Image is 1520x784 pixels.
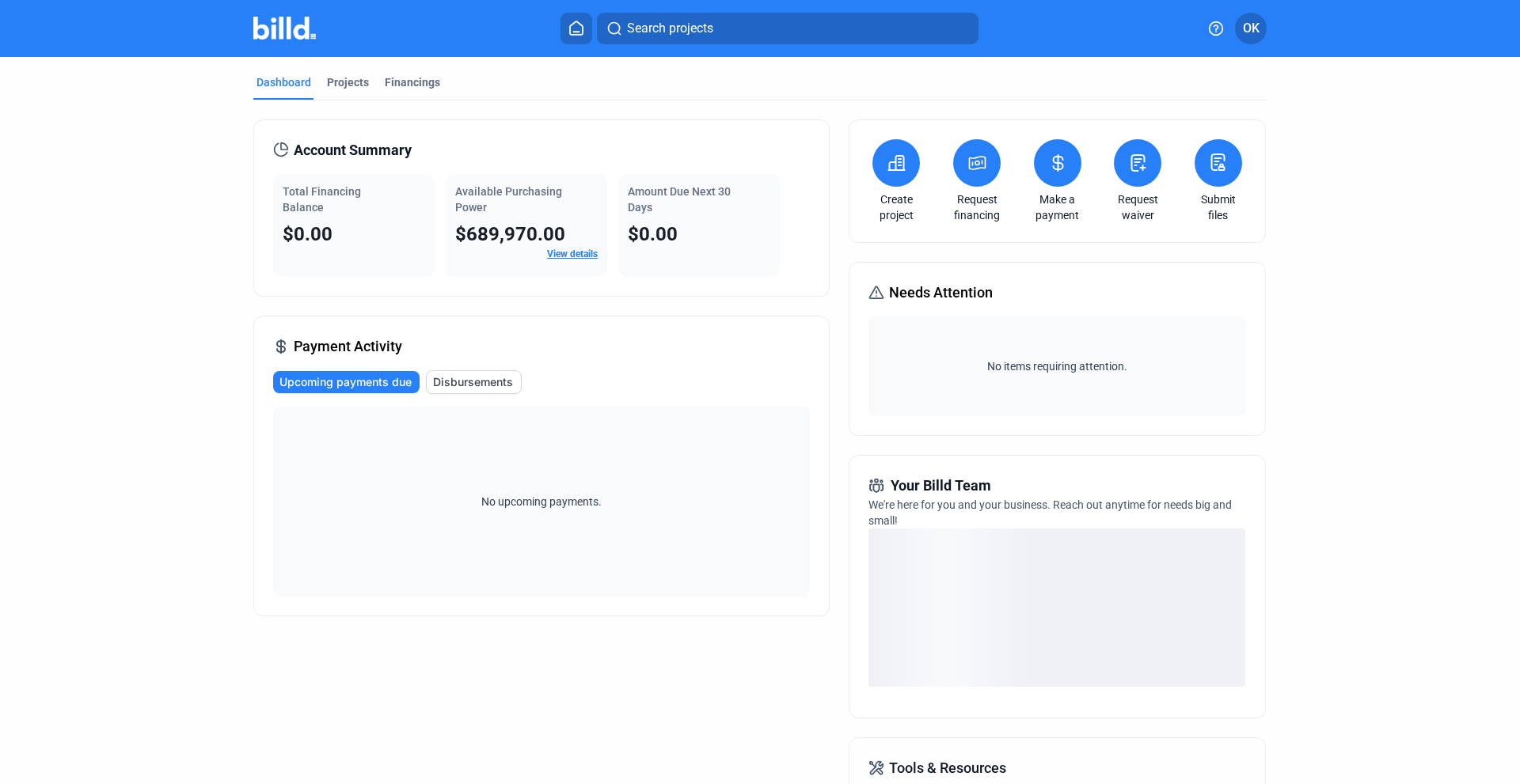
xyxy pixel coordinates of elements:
span: Your Billd Team [891,475,991,497]
div: Financings [385,74,440,90]
a: Request financing [949,191,1005,223]
a: Create project [868,191,924,223]
span: Search projects [627,19,713,38]
span: No upcoming payments. [471,494,612,509]
span: $689,970.00 [455,223,565,245]
img: Billd Company Logo [253,17,316,40]
div: loading [868,528,1245,687]
a: Make a payment [1030,191,1085,223]
button: Disbursements [426,370,522,394]
div: Projects [327,74,369,90]
button: Search projects [597,13,978,44]
span: $0.00 [283,223,332,245]
a: View details [547,248,598,259]
span: Upcoming payments due [279,374,412,390]
span: $0.00 [628,223,678,245]
span: Payment Activity [294,335,402,358]
button: Upcoming payments due [273,371,420,393]
span: Disbursements [433,374,513,390]
span: No items requiring attention. [875,358,1239,374]
span: Account Summary [294,139,412,161]
button: OK [1235,13,1267,44]
span: OK [1243,19,1260,38]
span: Needs Attention [889,282,993,304]
div: Dashboard [256,74,311,90]
a: Request waiver [1110,191,1165,223]
a: Submit files [1191,191,1246,223]
span: Available Purchasing Power [455,185,562,214]
span: Tools & Resources [889,757,1006,779]
span: Total Financing Balance [283,185,361,214]
span: We're here for you and your business. Reach out anytime for needs big and small! [868,498,1232,527]
span: Amount Due Next 30 Days [628,185,731,214]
